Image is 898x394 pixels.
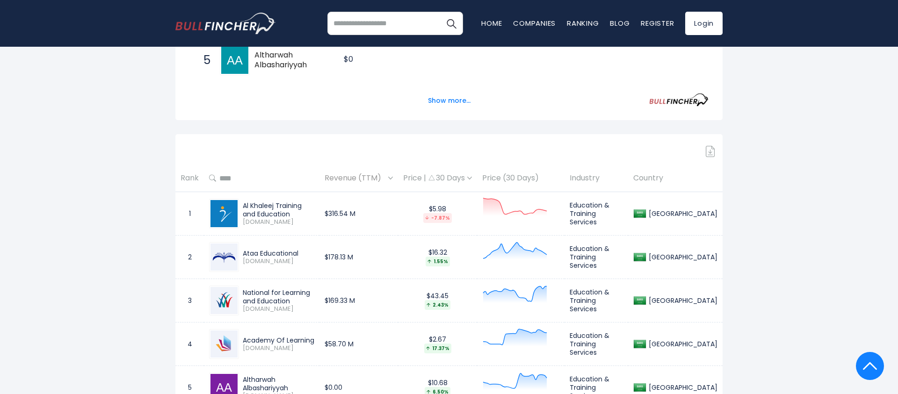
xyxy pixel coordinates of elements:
[199,52,208,68] span: 5
[243,218,314,226] span: [DOMAIN_NAME]
[319,192,398,236] td: $316.54 M
[210,330,238,358] img: 9541.SR.png
[646,383,717,392] div: [GEOGRAPHIC_DATA]
[210,200,238,227] img: 4290.SR.png
[243,258,314,265] span: [DOMAIN_NAME]
[477,165,565,192] th: Price (30 Days)
[641,18,674,28] a: Register
[628,165,723,192] th: Country
[646,296,717,305] div: [GEOGRAPHIC_DATA]
[243,249,314,258] div: Ataa Educational
[565,279,628,322] td: Education & Training Services
[565,236,628,279] td: Education & Training Services
[243,305,314,313] span: [DOMAIN_NAME]
[221,47,248,74] img: Altharwah Albashariyyah
[423,213,452,223] div: -7.87%
[424,344,451,353] div: 17.37%
[319,279,398,322] td: $169.33 M
[243,344,314,352] span: [DOMAIN_NAME]
[646,209,717,218] div: [GEOGRAPHIC_DATA]
[243,201,314,218] div: Al Khaleej Training and Education
[422,93,476,108] button: Show more...
[243,336,314,344] div: Academy Of Learning
[565,192,628,236] td: Education & Training Services
[243,288,314,305] div: National for Learning and Education
[646,340,717,348] div: [GEOGRAPHIC_DATA]
[403,335,472,353] div: $2.67
[175,236,204,279] td: 2
[513,18,556,28] a: Companies
[646,253,717,261] div: [GEOGRAPHIC_DATA]
[403,292,472,310] div: $43.45
[210,287,238,314] img: 4291.SR.png
[175,13,276,34] a: Go to homepage
[254,50,325,70] span: Altharwah Albashariyyah
[175,13,276,34] img: bullfincher logo
[210,244,238,271] img: 4292.SR.png
[403,173,472,183] div: Price | 30 Days
[426,257,450,266] div: 1.55%
[319,322,398,366] td: $58.70 M
[610,18,630,28] a: Blog
[685,12,723,35] a: Login
[175,165,204,192] th: Rank
[319,236,398,279] td: $178.13 M
[243,375,314,392] div: Altharwah Albashariyyah
[175,279,204,322] td: 3
[565,165,628,192] th: Industry
[425,300,450,310] div: 2.43%
[175,192,204,236] td: 1
[440,12,463,35] button: Search
[175,322,204,366] td: 4
[565,322,628,366] td: Education & Training Services
[325,171,386,186] span: Revenue (TTM)
[567,18,599,28] a: Ranking
[344,54,353,64] text: $0
[481,18,502,28] a: Home
[403,248,472,266] div: $16.32
[403,205,472,223] div: $5.98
